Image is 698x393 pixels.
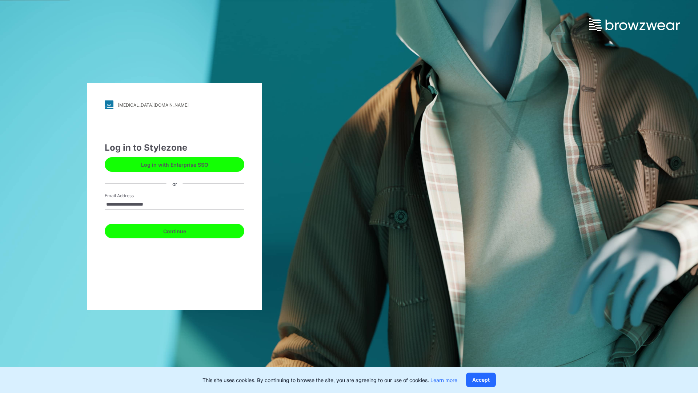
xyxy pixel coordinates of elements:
p: This site uses cookies. By continuing to browse the site, you are agreeing to our use of cookies. [202,376,457,384]
button: Accept [466,373,496,387]
a: [MEDICAL_DATA][DOMAIN_NAME] [105,100,244,109]
img: svg+xml;base64,PHN2ZyB3aWR0aD0iMjgiIGhlaWdodD0iMjgiIHZpZXdCb3g9IjAgMCAyOCAyOCIgZmlsbD0ibm9uZSIgeG... [105,100,113,109]
button: Continue [105,224,244,238]
label: Email Address [105,192,156,199]
img: browzwear-logo.73288ffb.svg [589,18,680,31]
button: Log in with Enterprise SSO [105,157,244,172]
a: Learn more [430,377,457,383]
div: Log in to Stylezone [105,141,244,154]
div: or [167,180,183,187]
div: [MEDICAL_DATA][DOMAIN_NAME] [118,102,189,108]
